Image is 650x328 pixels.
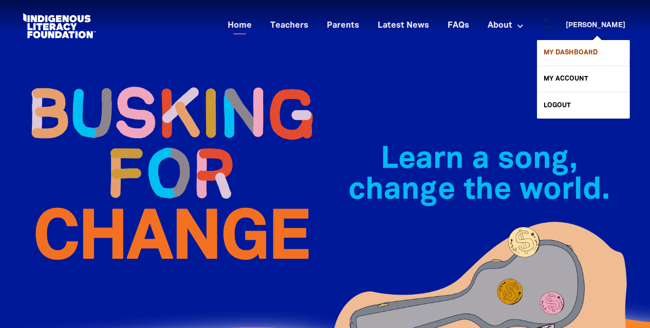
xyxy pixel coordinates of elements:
a: FAQs [441,17,475,34]
a: Teachers [264,17,314,34]
a: About [481,17,530,34]
a: My Account [537,66,629,92]
a: My Dashboard [537,40,629,66]
a: Logout [537,92,629,118]
a: Home [221,17,258,34]
a: Parents [321,17,365,34]
span: Learn a song, change the world. [348,146,610,205]
a: Latest News [372,17,435,34]
a: [PERSON_NAME] [566,22,625,29]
